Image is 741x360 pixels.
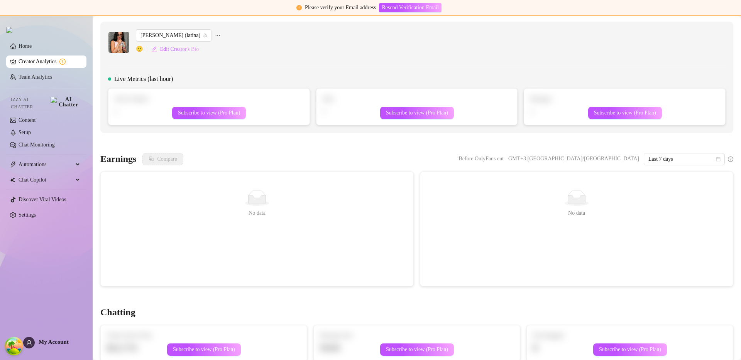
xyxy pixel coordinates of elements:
[108,32,129,53] img: Carmen
[728,156,733,162] span: info-circle
[39,339,69,345] span: My Account
[508,153,639,165] span: GMT+3 [GEOGRAPHIC_DATA]/[GEOGRAPHIC_DATA]
[10,161,16,168] span: thunderbolt
[6,338,22,354] button: Open Tanstack query devtools
[26,340,32,346] span: user
[19,56,80,68] a: Creator Analytics exclamation-circle
[19,142,55,148] a: Chat Monitoring
[19,117,36,123] a: Content
[151,43,200,56] button: Edit Creator's Bio
[296,5,302,10] span: exclamation-circle
[6,27,12,33] img: logo.svg
[380,107,454,119] button: Subscribe to view (Pro Plan)
[167,343,241,356] button: Subscribe to view (Pro Plan)
[11,96,47,111] span: Izzy AI Chatter
[172,107,246,119] button: Subscribe to view (Pro Plan)
[215,29,220,42] span: ellipsis
[379,3,441,12] button: Resend Verification Email
[140,30,207,41] span: Carmen (latina)
[110,209,404,217] div: No data
[588,107,662,119] button: Subscribe to view (Pro Plan)
[648,153,720,165] span: Last 7 days
[203,33,208,38] span: team
[152,46,157,52] span: edit
[19,43,32,49] a: Home
[173,347,235,353] span: Subscribe to view (Pro Plan)
[19,174,73,186] span: Chat Copilot
[10,177,15,183] img: Chat Copilot
[382,5,438,11] span: Resend Verification Email
[142,153,183,165] button: Compare
[178,110,240,116] span: Subscribe to view (Pro Plan)
[19,197,66,202] a: Discover Viral Videos
[114,74,173,84] span: Live Metrics (last hour)
[380,343,454,356] button: Subscribe to view (Pro Plan)
[386,347,448,353] span: Subscribe to view (Pro Plan)
[160,46,199,52] span: Edit Creator's Bio
[386,110,448,116] span: Subscribe to view (Pro Plan)
[305,3,376,12] div: Please verify your Email address
[100,153,136,165] h3: Earnings
[19,212,36,218] a: Settings
[430,209,724,217] div: No data
[599,347,661,353] span: Subscribe to view (Pro Plan)
[136,45,151,54] span: 🙂
[19,158,73,171] span: Automations
[19,74,52,80] a: Team Analytics
[594,110,656,116] span: Subscribe to view (Pro Plan)
[458,153,504,165] span: Before OnlyFans cut
[19,130,31,135] a: Setup
[51,97,80,108] img: AI Chatter
[716,157,721,161] span: calendar
[593,343,667,356] button: Subscribe to view (Pro Plan)
[100,306,135,319] h3: Chatting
